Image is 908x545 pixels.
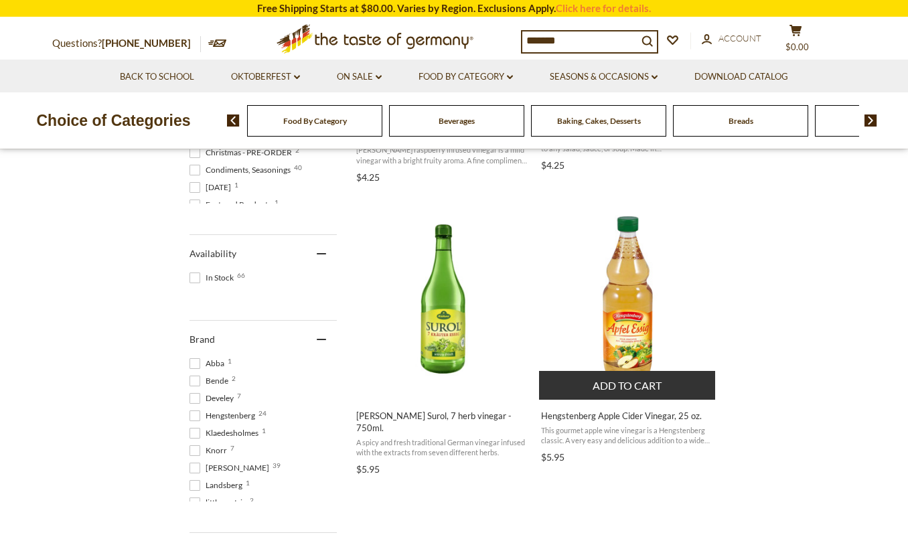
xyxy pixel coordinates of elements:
[190,333,215,345] span: Brand
[227,114,240,127] img: previous arrow
[539,371,715,400] button: Add to cart
[228,358,232,364] span: 1
[120,70,194,84] a: Back to School
[775,24,816,58] button: $0.00
[246,479,250,486] span: 1
[541,425,714,446] span: This gourmet apple wine vinegar is a Hengstenberg classic. A very easy and delicious addition to ...
[230,445,234,451] span: 7
[729,116,753,126] a: Breads
[356,463,380,475] span: $5.95
[550,70,658,84] a: Seasons & Occasions
[557,116,641,126] a: Baking, Cakes, Desserts
[262,427,266,434] span: 1
[356,410,530,434] span: [PERSON_NAME] Surol, 7 herb vinegar - 750ml.
[356,145,530,165] span: [PERSON_NAME] raspberry infused vinegar is a mild vinegar with a bright fruity aroma. A fine comp...
[541,410,714,422] span: Hengstenberg Apple Cider Vinegar, 25 oz.
[556,2,651,14] a: Click here for details.
[190,392,238,404] span: Develey
[419,70,513,84] a: Food By Category
[190,248,236,259] span: Availability
[234,181,238,188] span: 1
[190,427,262,439] span: Klaedesholmes
[190,497,250,509] span: little austria
[718,33,761,44] span: Account
[190,181,235,193] span: [DATE]
[190,445,231,457] span: Knorr
[294,164,302,171] span: 40
[295,147,299,153] span: 2
[283,116,347,126] a: Food By Category
[190,164,295,176] span: Condiments, Seasonings
[702,31,761,46] a: Account
[785,42,809,52] span: $0.00
[250,497,254,503] span: 2
[539,199,716,468] a: Hengstenberg Apple Cider Vinegar, 25 oz.
[231,70,300,84] a: Oktoberfest
[190,479,246,491] span: Landsberg
[337,70,382,84] a: On Sale
[275,199,279,206] span: 1
[539,210,716,388] img: Hengstenberg Apple Vinegar
[354,199,532,480] a: Kuehne Surol, 7 herb vinegar - 750ml.
[190,410,259,422] span: Hengstenberg
[356,171,380,183] span: $4.25
[541,451,564,463] span: $5.95
[273,462,281,469] span: 39
[864,114,877,127] img: next arrow
[356,437,530,458] span: A spicy and fresh traditional German vinegar infused with the extracts from seven different herbs.
[52,35,201,52] p: Questions?
[258,410,267,416] span: 24
[237,392,241,399] span: 7
[439,116,475,126] a: Beverages
[190,375,232,387] span: Bende
[237,272,245,279] span: 66
[190,199,275,211] span: Featured Products
[102,37,191,49] a: [PHONE_NUMBER]
[190,358,228,370] span: Abba
[190,272,238,284] span: In Stock
[694,70,788,84] a: Download Catalog
[232,375,236,382] span: 2
[541,159,564,171] span: $4.25
[190,147,296,159] span: Christmas - PRE-ORDER
[354,210,532,388] img: Kuehne Surol 7 herb vinegar
[190,462,273,474] span: [PERSON_NAME]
